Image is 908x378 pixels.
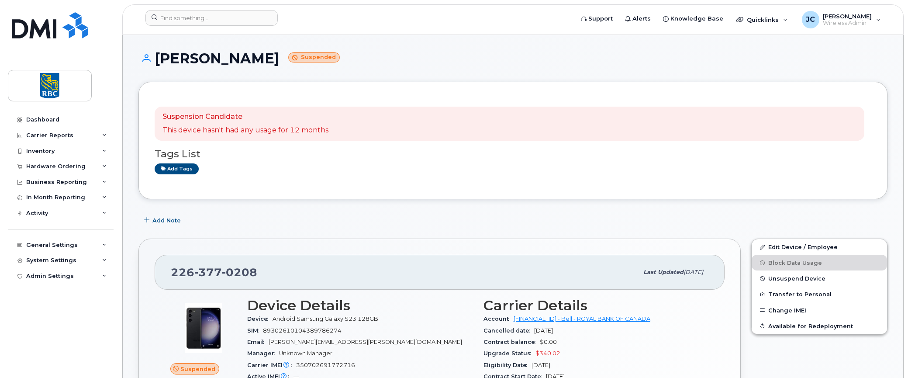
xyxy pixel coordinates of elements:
span: 89302610104389786274 [263,327,342,334]
a: Edit Device / Employee [752,239,887,255]
span: Device [247,316,273,322]
span: [DATE] [684,269,703,275]
span: Email [247,339,269,345]
span: Last updated [643,269,684,275]
span: [PERSON_NAME][EMAIL_ADDRESS][PERSON_NAME][DOMAIN_NAME] [269,339,462,345]
a: [FINANCIAL_ID] - Bell - ROYAL BANK OF CANADA [514,316,650,322]
span: Cancelled date [483,327,534,334]
h3: Carrier Details [483,298,709,313]
button: Change IMEI [752,302,887,318]
span: Contract balance [483,339,540,345]
p: Suspension Candidate [162,112,328,122]
button: Add Note [138,212,188,228]
span: Suspended [180,365,215,373]
span: 350702691772716 [296,362,355,368]
img: image20231002-3703462-r49339.jpeg [177,302,230,354]
span: $340.02 [535,350,560,357]
h3: Device Details [247,298,473,313]
span: 377 [194,266,222,279]
span: Add Note [152,216,181,225]
span: $0.00 [540,339,557,345]
span: Available for Redeployment [768,323,853,329]
span: SIM [247,327,263,334]
span: 226 [171,266,257,279]
small: Suspended [288,52,340,62]
span: Android Samsung Galaxy S23 128GB [273,316,378,322]
span: Unknown Manager [279,350,332,357]
button: Unsuspend Device [752,270,887,286]
span: Upgrade Status [483,350,535,357]
span: Eligibility Date [483,362,532,368]
h3: Tags List [155,149,871,160]
button: Transfer to Personal [752,286,887,302]
button: Block Data Usage [752,255,887,270]
span: [DATE] [534,327,553,334]
span: 0208 [222,266,257,279]
button: Available for Redeployment [752,318,887,334]
span: [DATE] [532,362,550,368]
span: Manager [247,350,279,357]
p: This device hasn't had any usage for 12 months [162,125,328,135]
a: Add tags [155,163,199,174]
span: Account [483,316,514,322]
span: Unsuspend Device [768,275,825,282]
span: Carrier IMEI [247,362,296,368]
h1: [PERSON_NAME] [138,51,887,66]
